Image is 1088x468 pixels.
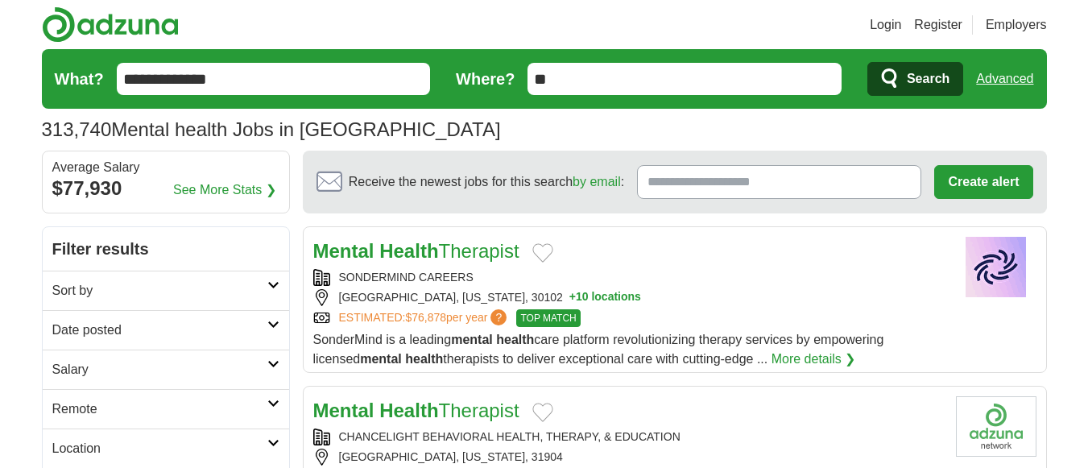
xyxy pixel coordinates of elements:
[934,165,1032,199] button: Create alert
[313,429,943,445] div: CHANCELIGHT BEHAVIORAL HEALTH, THERAPY, & EDUCATION
[914,15,962,35] a: Register
[42,118,501,140] h1: Mental health Jobs in [GEOGRAPHIC_DATA]
[976,63,1033,95] a: Advanced
[42,6,179,43] img: Adzuna logo
[43,350,289,389] a: Salary
[52,174,279,203] div: $77,930
[52,360,267,379] h2: Salary
[313,400,374,421] strong: Mental
[490,309,507,325] span: ?
[42,115,112,144] span: 313,740
[772,350,856,369] a: More details ❯
[405,311,446,324] span: $76,878
[43,429,289,468] a: Location
[986,15,1047,35] a: Employers
[956,237,1036,297] img: Company logo
[956,396,1036,457] img: Company logo
[313,400,519,421] a: Mental HealthTherapist
[313,449,943,466] div: [GEOGRAPHIC_DATA], [US_STATE], 31904
[52,321,267,340] h2: Date posted
[313,240,519,262] a: Mental HealthTherapist
[569,289,576,306] span: +
[456,67,515,91] label: Where?
[43,389,289,429] a: Remote
[379,400,438,421] strong: Health
[313,240,374,262] strong: Mental
[339,309,511,327] a: ESTIMATED:$76,878per year?
[532,243,553,263] button: Add to favorite jobs
[52,400,267,419] h2: Remote
[349,172,624,192] span: Receive the newest jobs for this search :
[379,240,438,262] strong: Health
[496,333,534,346] strong: health
[573,175,621,188] a: by email
[55,67,104,91] label: What?
[569,289,641,306] button: +10 locations
[532,403,553,422] button: Add to favorite jobs
[313,333,884,366] span: SonderMind is a leading care platform revolutionizing therapy services by empowering licensed the...
[173,180,276,200] a: See More Stats ❯
[451,333,493,346] strong: mental
[52,281,267,300] h2: Sort by
[870,15,901,35] a: Login
[52,439,267,458] h2: Location
[43,227,289,271] h2: Filter results
[360,352,402,366] strong: mental
[516,309,580,327] span: TOP MATCH
[907,63,949,95] span: Search
[43,310,289,350] a: Date posted
[405,352,443,366] strong: health
[867,62,963,96] button: Search
[52,161,279,174] div: Average Salary
[43,271,289,310] a: Sort by
[313,269,943,286] div: SONDERMIND CAREERS
[313,289,943,306] div: [GEOGRAPHIC_DATA], [US_STATE], 30102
